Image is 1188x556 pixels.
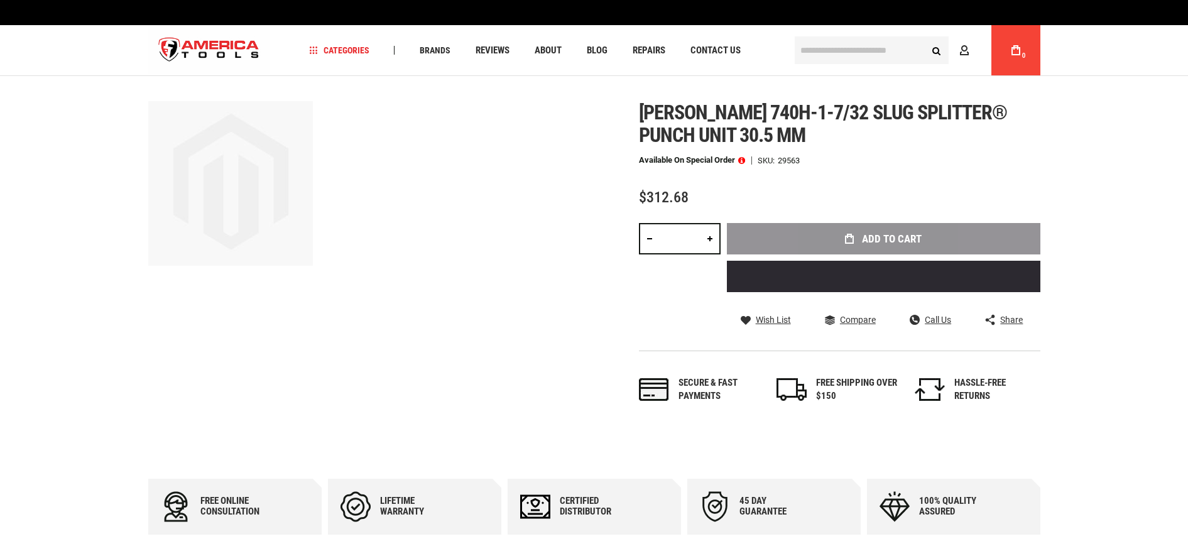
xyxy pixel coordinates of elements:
span: Compare [840,315,876,324]
a: 0 [1004,25,1028,75]
a: About [529,42,567,59]
div: 45 day Guarantee [739,496,815,517]
div: 100% quality assured [919,496,995,517]
a: Brands [414,42,456,59]
a: Blog [581,42,613,59]
span: Blog [587,46,608,55]
img: America Tools [148,27,270,74]
a: Categories [303,42,375,59]
span: Share [1000,315,1023,324]
span: Call Us [925,315,951,324]
div: Lifetime warranty [380,496,455,517]
span: Contact Us [690,46,741,55]
a: Wish List [741,314,791,325]
a: Contact Us [685,42,746,59]
a: store logo [148,27,270,74]
img: payments [639,378,669,401]
a: Compare [825,314,876,325]
span: 0 [1022,52,1026,59]
a: Reviews [470,42,515,59]
div: FREE SHIPPING OVER $150 [816,376,898,403]
span: Repairs [633,46,665,55]
span: Wish List [756,315,791,324]
div: Free online consultation [200,496,276,517]
div: Secure & fast payments [678,376,760,403]
span: [PERSON_NAME] 740h-1-7/32 slug splitter® punch unit 30.5 mm [639,101,1008,147]
img: shipping [777,378,807,401]
span: Reviews [476,46,510,55]
span: About [535,46,562,55]
a: Repairs [627,42,671,59]
div: Certified Distributor [560,496,635,517]
strong: SKU [758,156,778,165]
div: 29563 [778,156,800,165]
div: HASSLE-FREE RETURNS [954,376,1036,403]
img: main product photo [148,101,313,266]
p: Available on Special Order [639,156,745,165]
button: Search [925,38,949,62]
a: Call Us [910,314,951,325]
span: Brands [420,46,450,55]
span: $312.68 [639,188,689,206]
img: returns [915,378,945,401]
span: Categories [309,46,369,55]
